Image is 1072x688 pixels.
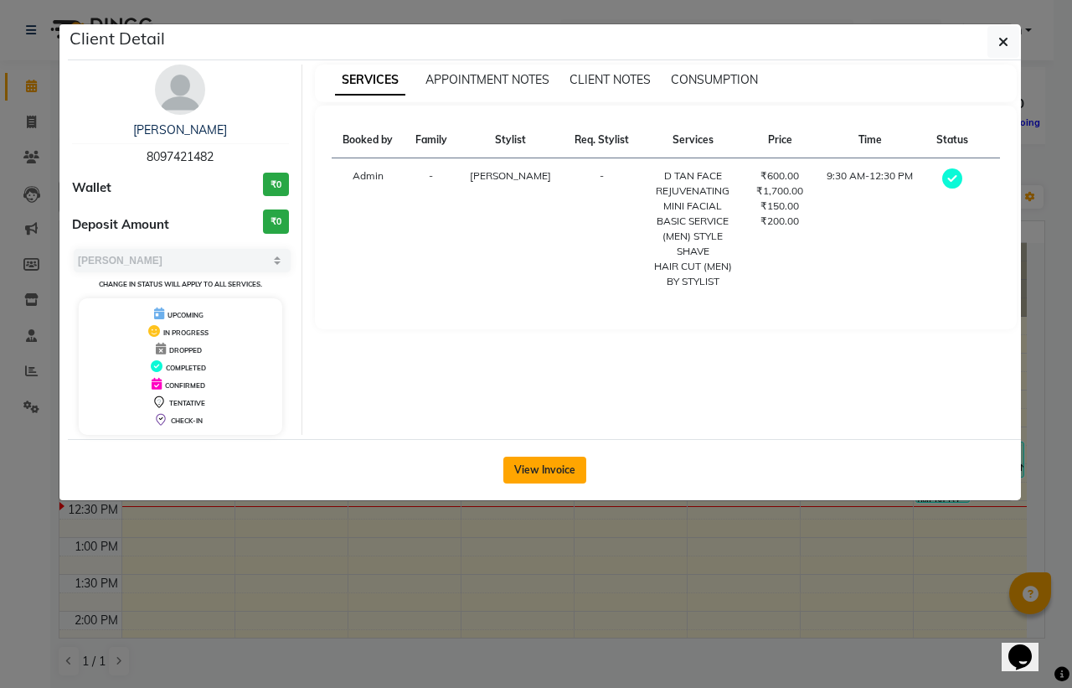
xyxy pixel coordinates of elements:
span: UPCOMING [167,311,204,319]
th: Booked by [332,122,405,158]
div: BASIC SERVICE (MEN) STYLE SHAVE [651,214,735,259]
span: CLIENT NOTES [569,72,651,87]
div: D TAN FACE [651,168,735,184]
th: Price [745,122,815,158]
h3: ₹0 [263,173,289,197]
div: ₹200.00 [755,214,805,229]
td: - [564,158,641,300]
h3: ₹0 [263,210,289,234]
span: DROPPED [169,346,202,354]
span: [PERSON_NAME] [470,169,551,182]
th: Services [641,122,745,158]
span: 8097421482 [147,149,214,164]
span: Wallet [72,178,111,198]
iframe: chat widget [1002,621,1055,671]
span: APPOINTMENT NOTES [425,72,549,87]
span: TENTATIVE [169,399,205,407]
div: ₹600.00 [755,168,805,184]
div: ₹1,700.00 [755,184,805,199]
td: - [405,158,458,300]
td: Admin [332,158,405,300]
span: SERVICES [335,65,405,96]
h5: Client Detail [70,26,165,51]
span: Deposit Amount [72,215,169,235]
img: avatar [155,65,205,115]
span: CONFIRMED [165,381,205,390]
span: CONSUMPTION [671,72,758,87]
th: Status [925,122,979,158]
div: REJUVENATING MINI FACIAL [651,184,735,214]
a: [PERSON_NAME] [133,122,227,137]
div: ₹150.00 [755,199,805,214]
th: Family [405,122,458,158]
th: Time [815,122,925,158]
td: 9:30 AM-12:30 PM [815,158,925,300]
div: HAIR CUT (MEN) BY STYLIST [651,259,735,289]
th: Stylist [458,122,564,158]
small: Change in status will apply to all services. [99,280,262,288]
span: COMPLETED [166,364,206,372]
button: View Invoice [503,457,586,484]
th: Req. Stylist [564,122,641,158]
span: CHECK-IN [171,416,203,425]
span: IN PROGRESS [163,328,209,337]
